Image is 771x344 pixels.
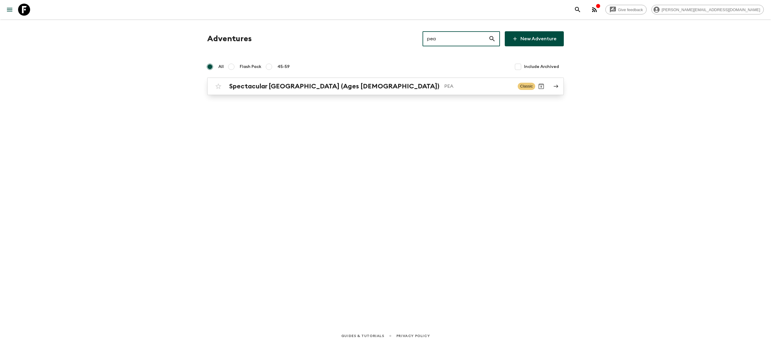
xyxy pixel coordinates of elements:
a: Guides & Tutorials [341,333,384,339]
button: Archive [535,80,547,92]
span: 45-59 [277,64,290,70]
div: [PERSON_NAME][EMAIL_ADDRESS][DOMAIN_NAME] [651,5,764,14]
span: Flash Pack [240,64,261,70]
h1: Adventures [207,33,252,45]
button: menu [4,4,16,16]
span: Classic [518,83,535,90]
input: e.g. AR1, Argentina [423,30,489,47]
span: Give feedback [615,8,646,12]
a: New Adventure [505,31,564,46]
span: [PERSON_NAME][EMAIL_ADDRESS][DOMAIN_NAME] [658,8,763,12]
h2: Spectacular [GEOGRAPHIC_DATA] (Ages [DEMOGRAPHIC_DATA]) [229,82,439,90]
a: Privacy Policy [396,333,430,339]
span: Include Archived [524,64,559,70]
span: All [218,64,224,70]
button: search adventures [572,4,584,16]
p: PEA [444,83,513,90]
a: Give feedback [605,5,647,14]
a: Spectacular [GEOGRAPHIC_DATA] (Ages [DEMOGRAPHIC_DATA])PEAClassicArchive [207,78,564,95]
